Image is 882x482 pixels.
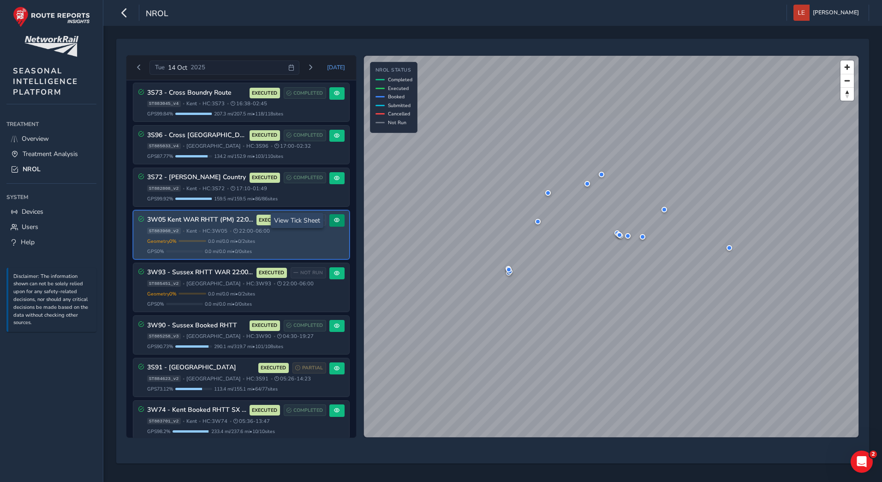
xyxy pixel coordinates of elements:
span: [GEOGRAPHIC_DATA] [186,375,241,382]
span: Devices [22,207,43,216]
button: Reset bearing to north [840,87,854,101]
div: System [6,190,96,204]
div: Treatment [6,117,96,131]
span: 0.0 mi / 0.0 mi • 0 / 0 sites [205,248,252,255]
a: Users [6,219,96,235]
span: PARTIAL [302,364,323,372]
span: [GEOGRAPHIC_DATA] [186,280,241,287]
span: • [199,101,201,106]
button: Zoom out [840,74,854,87]
span: 134.2 mi / 152.9 mi • 103 / 110 sites [214,153,283,160]
span: GPS 99.92 % [147,195,173,202]
span: • [199,186,201,191]
span: Users [22,223,38,231]
h3: 3W74 - Kent Booked RHTT SX (AM) [147,406,246,414]
span: 22:00 - 06:00 [277,280,314,287]
span: • [183,144,185,149]
h3: 3W93 - Sussex RHTT WAR 22:00 - 06:00 [147,269,253,277]
span: • [183,281,185,286]
h3: 3S91 - [GEOGRAPHIC_DATA] [147,364,255,372]
span: • [183,419,185,424]
button: Today [321,60,352,74]
span: • [243,376,244,381]
span: ST885033_v4 [147,143,181,150]
span: ST884623_v2 [147,375,181,382]
span: • [274,334,275,339]
h3: 3W90 - Sussex Booked RHTT [147,322,246,330]
span: ST883960_v2 [147,228,181,234]
a: NROL [6,162,96,177]
span: Executed [388,85,409,92]
img: diamond-layout [793,5,810,21]
span: NROL [146,8,168,21]
h3: 3S72 - [PERSON_NAME] Country [147,174,246,181]
span: COMPLETED [293,90,323,97]
span: HC: 3S91 [246,375,268,382]
a: Devices [6,204,96,219]
span: 17:00 - 02:32 [274,143,311,150]
span: 05:26 - 14:23 [274,375,311,382]
span: NROL [23,165,41,174]
h3: 3W05 Kent WAR RHTT (PM) 22:00 - 06:00 [147,216,253,224]
span: 2 [870,451,877,458]
span: Submitted [388,102,411,109]
span: 233.4 mi / 237.6 mi • 10 / 10 sites [211,428,275,435]
h3: 3S73 - Cross Boundry Route [147,89,246,97]
img: customer logo [24,36,78,57]
span: Completed [388,76,412,83]
span: 05:36 - 13:47 [233,418,270,425]
span: GPS 73.12 % [147,386,173,392]
span: 16:38 - 02:45 [231,100,267,107]
span: • [227,186,229,191]
span: 04:30 - 19:27 [277,333,314,340]
span: • [183,376,185,381]
span: HC: 3W93 [246,280,271,287]
span: HC: 3W05 [203,228,227,235]
span: 207.3 mi / 207.5 mi • 118 / 118 sites [214,110,283,117]
span: • [243,334,244,339]
span: [GEOGRAPHIC_DATA] [186,143,241,150]
span: NOT RUN [300,217,323,224]
button: Next day [303,62,318,73]
span: GPS 0 % [147,301,164,307]
span: • [199,229,201,234]
img: rr logo [13,6,90,27]
span: ST885451_v2 [147,280,181,287]
span: Cancelled [388,110,410,117]
span: Booked [388,93,405,100]
span: ST883701_v2 [147,418,181,424]
span: HC: 3S96 [246,143,268,150]
span: Kent [186,100,197,107]
span: 0.0 mi / 0.0 mi • 0 / 2 sites [208,290,255,297]
span: ST885258_v3 [147,333,181,340]
span: ST882808_v2 [147,185,181,192]
span: • [183,101,185,106]
span: 113.4 mi / 155.1 mi • 64 / 77 sites [214,386,278,392]
span: 0.0 mi / 0.0 mi • 0 / 2 sites [208,238,255,245]
span: Not Run [388,119,406,126]
span: Kent [186,418,197,425]
span: 290.1 mi / 319.7 mi • 101 / 108 sites [214,343,283,350]
span: GPS 87.77 % [147,153,173,160]
span: GPS 90.73 % [147,343,173,350]
span: NOT RUN [300,269,323,277]
button: [PERSON_NAME] [793,5,862,21]
h3: 3S96 - Cross [GEOGRAPHIC_DATA] [147,132,246,139]
span: COMPLETED [293,407,323,414]
span: EXECUTED [252,90,277,97]
span: Kent [186,228,197,235]
span: 159.5 mi / 159.5 mi • 86 / 86 sites [214,195,278,202]
span: HC: 3W90 [246,333,271,340]
span: 14 Oct [168,63,187,72]
span: • [199,419,201,424]
span: Geometry 0 % [147,238,177,245]
span: SEASONAL INTELLIGENCE PLATFORM [13,66,78,97]
span: EXECUTED [261,364,286,372]
span: EXECUTED [259,217,284,224]
a: Treatment Analysis [6,146,96,162]
h4: NROL Status [375,67,412,73]
span: EXECUTED [252,322,277,329]
span: Kent [186,185,197,192]
span: 22:00 - 06:00 [233,228,270,235]
span: Overview [22,134,49,143]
